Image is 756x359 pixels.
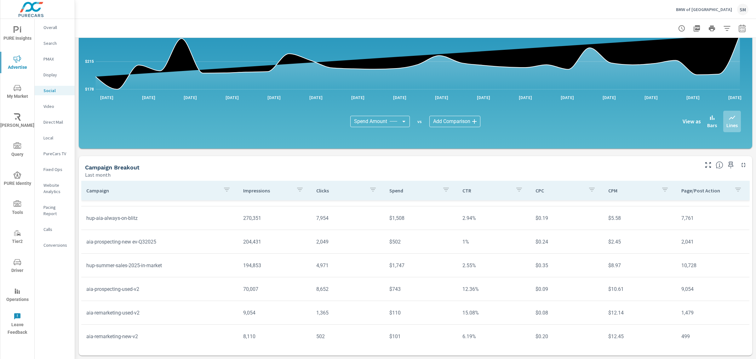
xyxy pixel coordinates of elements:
p: [DATE] [431,94,453,101]
td: 9,054 [238,305,311,321]
div: PureCars TV [35,149,75,158]
button: Minimize Widget [738,160,748,170]
p: [DATE] [556,94,578,101]
td: 499 [676,328,749,344]
p: [DATE] [96,94,118,101]
td: 2.94% [457,210,530,226]
p: [DATE] [138,94,160,101]
td: aia-remarketing-used-v2 [81,305,238,321]
td: hup-aia-always-on-blitz [81,210,238,226]
p: [DATE] [514,94,536,101]
div: Video [35,102,75,111]
p: Last month [85,171,111,179]
td: $1,508 [384,210,457,226]
text: $215 [85,59,94,64]
span: Advertise [2,55,32,71]
div: Fixed Ops [35,165,75,174]
td: 1,365 [311,305,384,321]
td: $0.09 [530,281,604,297]
td: $8.97 [603,257,676,274]
div: SM [737,4,748,15]
button: Print Report [706,22,718,35]
p: BMW of [GEOGRAPHIC_DATA] [676,7,732,12]
p: CPC [535,187,583,194]
td: aia-prospecting-new ev-Q32025 [81,234,238,250]
td: $0.20 [530,328,604,344]
td: 1% [457,234,530,250]
p: Search [43,40,70,46]
span: PURE Identity [2,171,32,187]
td: $110 [384,305,457,321]
td: 9,054 [676,281,749,297]
text: $178 [85,87,94,91]
td: $0.35 [530,257,604,274]
p: PureCars TV [43,150,70,157]
td: 7,761 [676,210,749,226]
td: 2.55% [457,257,530,274]
td: 270,351 [238,210,311,226]
p: [DATE] [472,94,495,101]
span: Tools [2,200,32,216]
div: Search [35,38,75,48]
td: $2.45 [603,234,676,250]
td: $743 [384,281,457,297]
h6: View as [683,118,701,125]
div: Conversions [35,240,75,250]
td: 6.19% [457,328,530,344]
td: 8,110 [238,328,311,344]
p: [DATE] [682,94,704,101]
p: Impressions [243,187,291,194]
p: Page/Post Action [681,187,729,194]
button: Make Fullscreen [703,160,713,170]
div: Social [35,86,75,95]
td: 1,479 [676,305,749,321]
p: [DATE] [347,94,369,101]
p: Local [43,135,70,141]
span: Driver [2,258,32,274]
p: vs [410,119,429,124]
p: [DATE] [221,94,243,101]
div: Direct Mail [35,117,75,127]
h5: Campaign Breakout [85,164,140,171]
span: This is a summary of Social performance results by campaign. Each column can be sorted. [716,161,723,169]
span: [PERSON_NAME] [2,113,32,129]
td: 70,007 [238,281,311,297]
p: CTR [462,187,510,194]
td: $1,747 [384,257,457,274]
td: $10.61 [603,281,676,297]
td: hup-summer-sales-2025-in-market [81,257,238,274]
p: Social [43,87,70,94]
p: Overall [43,24,70,31]
td: $0.24 [530,234,604,250]
p: Bars [707,121,717,129]
span: Spend Amount [354,118,387,125]
span: Tier2 [2,229,32,245]
p: Video [43,103,70,109]
td: 194,853 [238,257,311,274]
p: Display [43,72,70,78]
span: Query [2,142,32,158]
p: Clicks [316,187,364,194]
div: Overall [35,23,75,32]
td: $101 [384,328,457,344]
span: Leave Feedback [2,313,32,336]
td: 7,954 [311,210,384,226]
td: $0.19 [530,210,604,226]
p: Direct Mail [43,119,70,125]
td: $12.14 [603,305,676,321]
div: Add Comparison [429,116,480,127]
p: [DATE] [263,94,285,101]
span: My Market [2,84,32,100]
p: Conversions [43,242,70,248]
td: 12.36% [457,281,530,297]
td: $0.08 [530,305,604,321]
td: 502 [311,328,384,344]
p: [DATE] [640,94,662,101]
td: $502 [384,234,457,250]
p: Calls [43,226,70,232]
div: Display [35,70,75,79]
td: 4,971 [311,257,384,274]
p: Lines [726,121,738,129]
td: 2,049 [311,234,384,250]
span: Save this to your personalized report [726,160,736,170]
